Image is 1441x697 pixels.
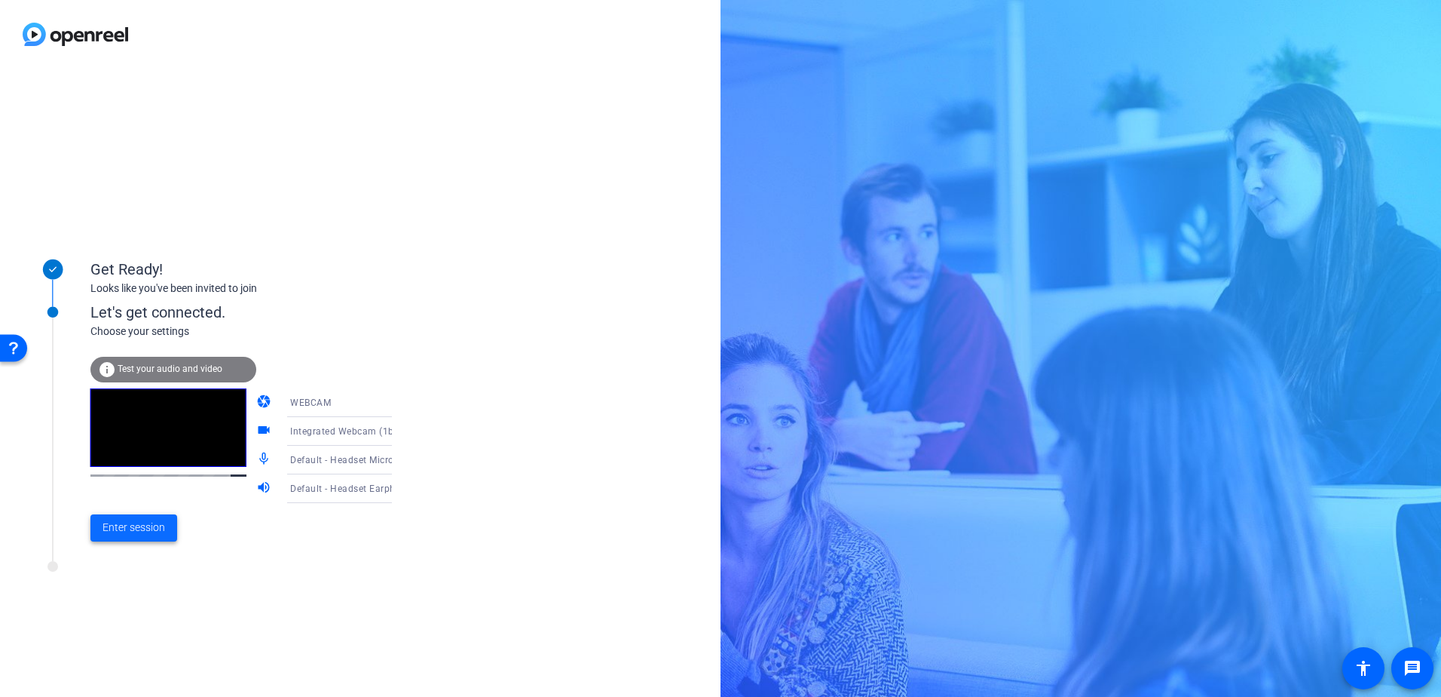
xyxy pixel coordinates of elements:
mat-icon: volume_up [256,480,274,498]
mat-icon: message [1403,659,1421,677]
span: Enter session [102,520,165,536]
div: Let's get connected. [90,301,423,324]
span: Default - Headset Microphone (Plantronics Blackwire 3220 Series) (047f:c056) [290,453,635,465]
mat-icon: mic_none [256,451,274,469]
div: Choose your settings [90,324,423,339]
div: Get Ready! [90,258,392,281]
div: Looks like you've been invited to join [90,281,392,296]
button: Enter session [90,514,177,542]
span: Integrated Webcam (1bcf:2ba5) [290,425,431,437]
span: WEBCAM [290,398,331,408]
span: Default - Headset Earphone (Plantronics Blackwire 3220 Series) (047f:c056) [290,482,625,494]
span: Test your audio and video [118,364,222,374]
mat-icon: camera [256,394,274,412]
mat-icon: accessibility [1354,659,1372,677]
mat-icon: videocam [256,422,274,441]
mat-icon: info [98,361,116,379]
